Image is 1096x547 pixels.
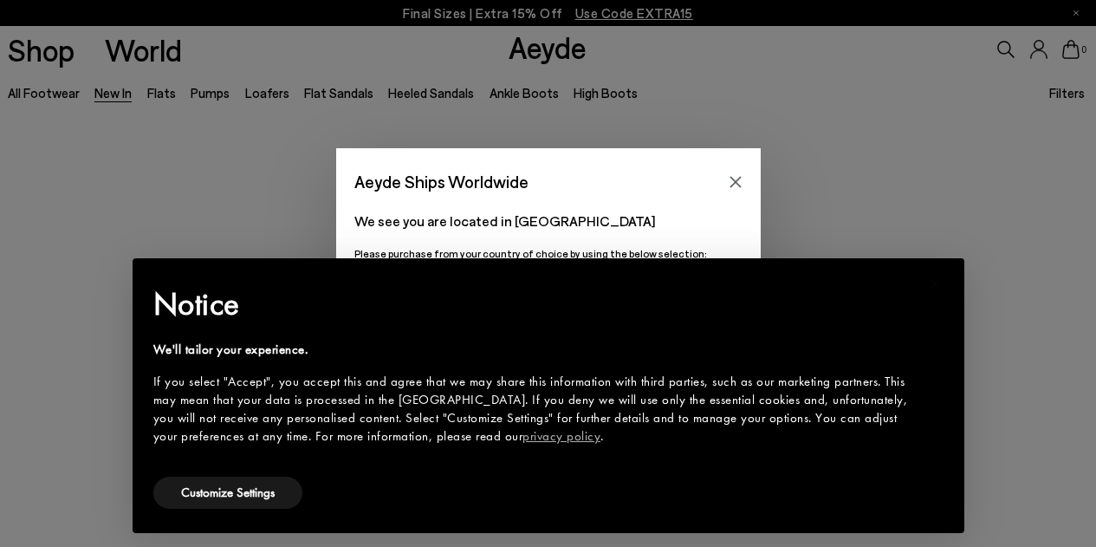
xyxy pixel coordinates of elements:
div: If you select "Accept", you accept this and agree that we may share this information with third p... [153,373,916,446]
button: Customize Settings [153,477,302,509]
button: Close [723,169,749,195]
a: privacy policy [522,427,600,445]
div: We'll tailor your experience. [153,341,916,359]
p: We see you are located in [GEOGRAPHIC_DATA] [354,211,743,231]
h2: Notice [153,282,916,327]
span: × [931,270,942,297]
button: Close this notice [916,264,957,305]
span: Aeyde Ships Worldwide [354,166,529,197]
